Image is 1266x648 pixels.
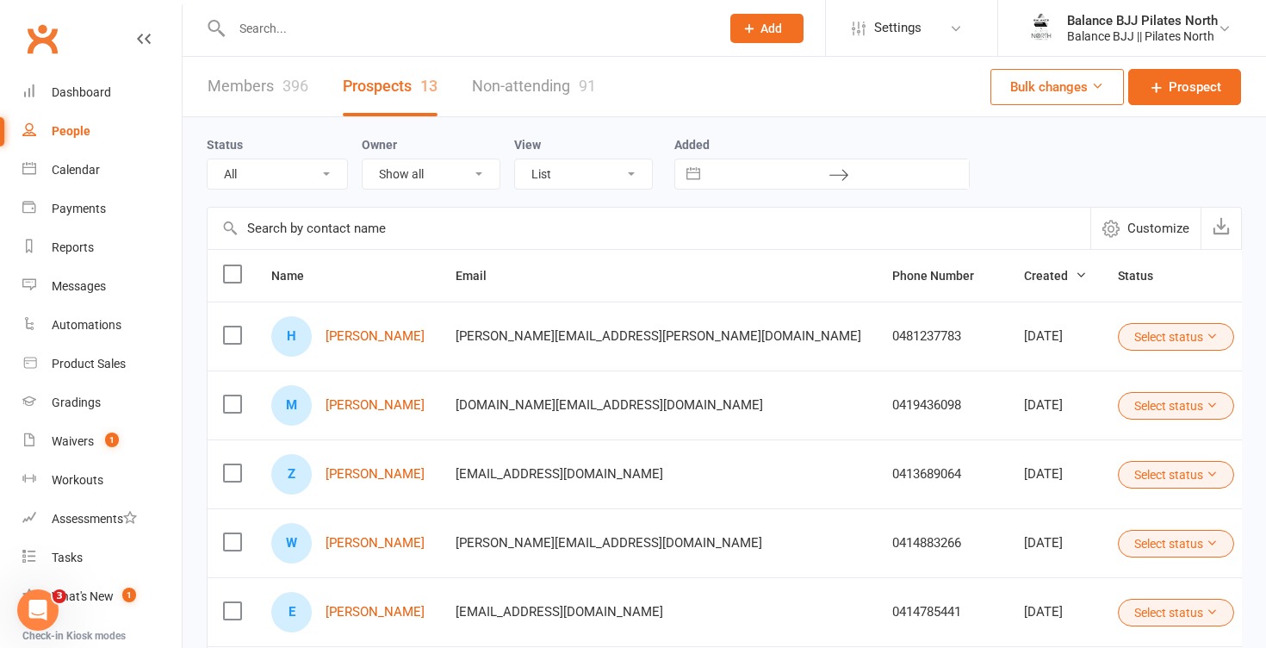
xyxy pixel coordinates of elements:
[760,22,782,35] span: Add
[52,240,94,254] div: Reports
[326,329,425,344] a: [PERSON_NAME]
[1127,218,1189,239] span: Customize
[892,265,993,286] button: Phone Number
[22,306,182,345] a: Automations
[21,17,64,60] a: Clubworx
[22,151,182,190] a: Calendar
[892,398,993,413] div: 0419436098
[22,73,182,112] a: Dashboard
[1128,69,1241,105] a: Prospect
[1024,265,1087,286] button: Created
[472,57,596,116] a: Non-attending91
[1090,208,1201,249] button: Customize
[514,138,541,152] label: View
[22,383,182,422] a: Gradings
[208,208,1090,249] input: Search by contact name
[1024,536,1087,551] div: [DATE]
[579,77,596,95] div: 91
[52,163,100,177] div: Calendar
[22,539,182,577] a: Tasks
[990,69,1124,105] button: Bulk changes
[17,589,59,631] iframe: Intercom live chat
[1024,605,1087,620] div: [DATE]
[22,190,182,228] a: Payments
[52,589,114,603] div: What's New
[52,396,101,409] div: Gradings
[1118,265,1172,286] button: Status
[456,389,763,421] span: [DOMAIN_NAME][EMAIL_ADDRESS][DOMAIN_NAME]
[343,57,438,116] a: Prospects13
[1118,461,1234,489] button: Select status
[53,589,66,603] span: 3
[271,265,323,286] button: Name
[1118,269,1172,283] span: Status
[1169,77,1221,97] span: Prospect
[1024,11,1058,46] img: thumb_image1754262066.png
[892,269,993,283] span: Phone Number
[52,318,121,332] div: Automations
[892,536,993,551] div: 0414883266
[1067,13,1218,28] div: Balance BJJ Pilates North
[22,228,182,267] a: Reports
[271,385,312,426] div: M
[52,512,137,526] div: Assessments
[456,458,663,490] span: [EMAIL_ADDRESS][DOMAIN_NAME]
[1118,530,1234,558] button: Select status
[22,345,182,383] a: Product Sales
[674,138,970,152] label: Added
[52,551,83,564] div: Tasks
[1024,269,1087,283] span: Created
[326,536,425,551] a: [PERSON_NAME]
[22,577,182,616] a: What's New1
[52,85,111,99] div: Dashboard
[892,605,993,620] div: 0414785441
[326,605,425,620] a: [PERSON_NAME]
[1067,28,1218,44] div: Balance BJJ || Pilates North
[271,454,312,495] div: Z
[52,473,103,487] div: Workouts
[892,329,993,344] div: 0481237783
[227,16,708,40] input: Search...
[1118,599,1234,626] button: Select status
[874,9,922,47] span: Settings
[22,422,182,461] a: Waivers 1
[271,592,312,632] div: E
[1024,467,1087,482] div: [DATE]
[52,124,90,138] div: People
[456,269,506,283] span: Email
[1024,329,1087,344] div: [DATE]
[122,588,136,602] span: 1
[456,320,861,352] span: [PERSON_NAME][EMAIL_ADDRESS][PERSON_NAME][DOMAIN_NAME]
[22,267,182,306] a: Messages
[1024,398,1087,413] div: [DATE]
[362,138,397,152] label: Owner
[52,279,106,293] div: Messages
[456,526,762,559] span: [PERSON_NAME][EMAIL_ADDRESS][DOMAIN_NAME]
[105,433,119,447] span: 1
[1118,323,1234,351] button: Select status
[456,595,663,628] span: [EMAIL_ADDRESS][DOMAIN_NAME]
[208,57,308,116] a: Members396
[22,461,182,500] a: Workouts
[326,398,425,413] a: [PERSON_NAME]
[52,357,126,371] div: Product Sales
[326,467,425,482] a: [PERSON_NAME]
[52,202,106,215] div: Payments
[678,159,709,189] button: Interact with the calendar and add the check-in date for your trip.
[207,138,243,152] label: Status
[1118,392,1234,420] button: Select status
[22,112,182,151] a: People
[456,265,506,286] button: Email
[271,316,312,357] div: H
[52,434,94,448] div: Waivers
[282,77,308,95] div: 396
[271,523,312,564] div: W
[271,269,323,283] span: Name
[22,500,182,539] a: Assessments
[892,467,993,482] div: 0413689064
[420,77,438,95] div: 13
[730,14,804,43] button: Add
